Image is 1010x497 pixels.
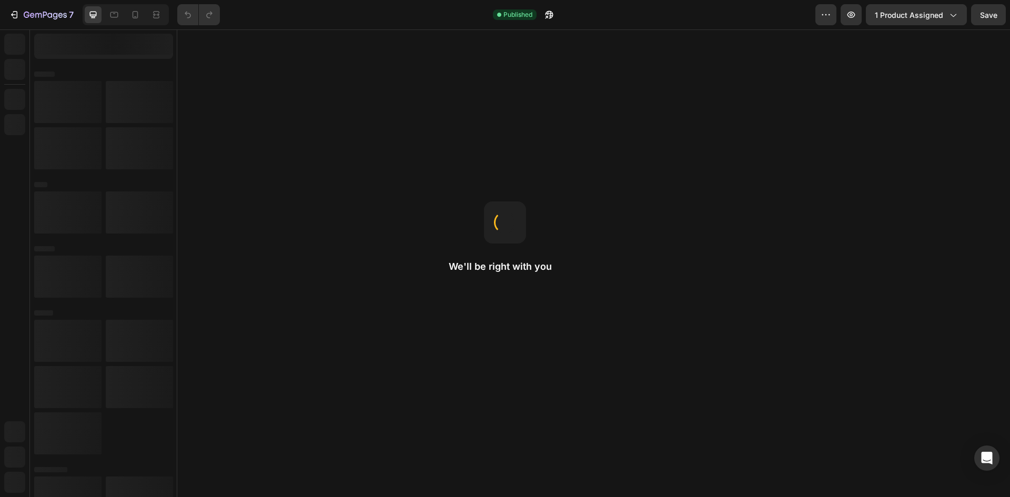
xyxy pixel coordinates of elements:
span: 1 product assigned [875,9,943,21]
div: Open Intercom Messenger [974,445,999,471]
button: 1 product assigned [866,4,967,25]
p: 7 [69,8,74,21]
button: 7 [4,4,78,25]
h2: We'll be right with you [449,260,561,273]
span: Save [980,11,997,19]
button: Save [971,4,1006,25]
div: Undo/Redo [177,4,220,25]
span: Published [503,10,532,19]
